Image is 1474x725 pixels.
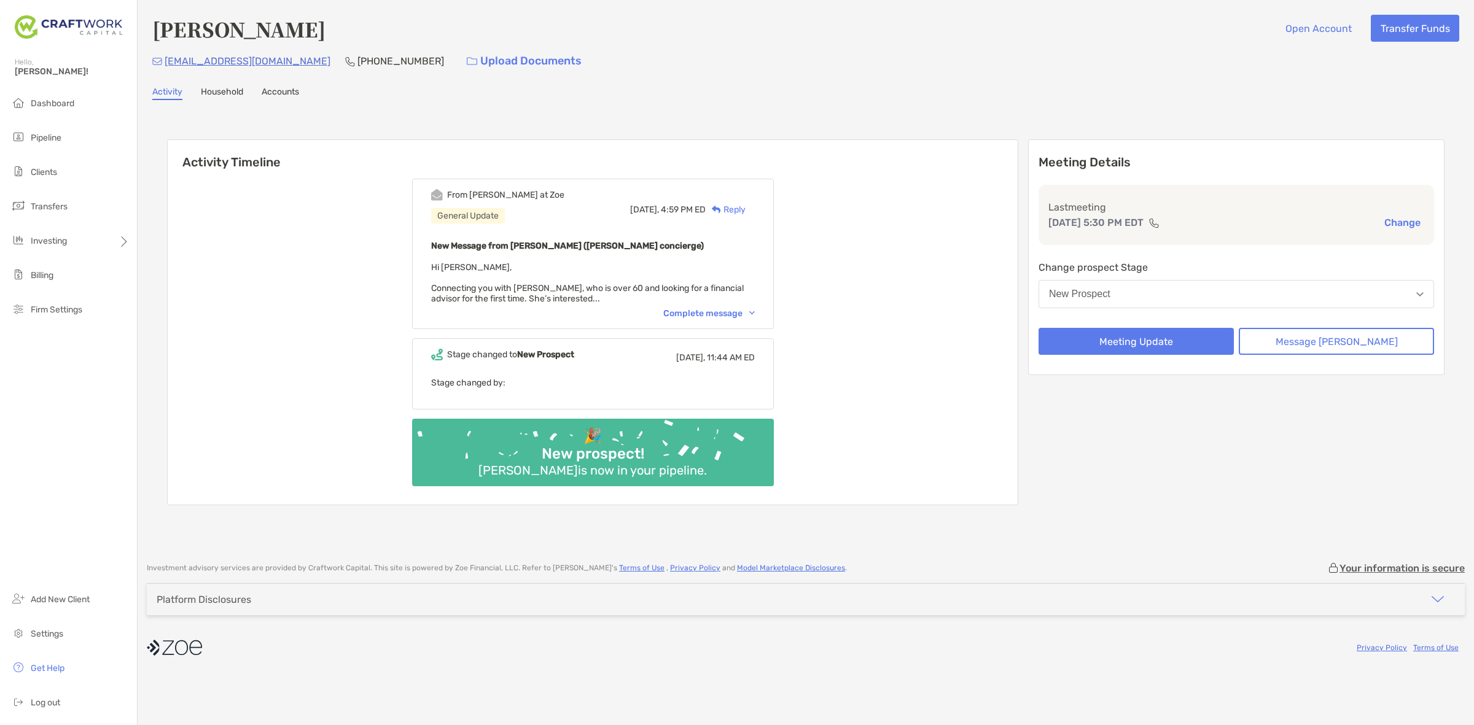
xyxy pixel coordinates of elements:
[1039,260,1434,275] p: Change prospect Stage
[749,311,755,315] img: Chevron icon
[1048,200,1424,215] p: Last meeting
[447,349,574,360] div: Stage changed to
[431,208,505,223] div: General Update
[165,53,330,69] p: [EMAIL_ADDRESS][DOMAIN_NAME]
[147,634,202,662] img: company logo
[11,694,26,709] img: logout icon
[707,352,755,363] span: 11:44 AM ED
[1239,328,1434,355] button: Message [PERSON_NAME]
[31,133,61,143] span: Pipeline
[152,15,326,43] h4: [PERSON_NAME]
[1276,15,1361,42] button: Open Account
[712,206,721,214] img: Reply icon
[1430,592,1445,607] img: icon arrow
[1039,280,1434,308] button: New Prospect
[737,564,845,572] a: Model Marketplace Disclosures
[630,204,659,215] span: [DATE],
[431,349,443,360] img: Event icon
[31,629,63,639] span: Settings
[31,594,90,605] span: Add New Client
[31,98,74,109] span: Dashboard
[152,87,182,100] a: Activity
[431,375,755,390] p: Stage changed by:
[1039,328,1234,355] button: Meeting Update
[447,190,564,200] div: From [PERSON_NAME] at Zoe
[11,95,26,110] img: dashboard icon
[157,594,251,605] div: Platform Disclosures
[31,201,68,212] span: Transfers
[619,564,665,572] a: Terms of Use
[1416,292,1424,297] img: Open dropdown arrow
[431,241,704,251] b: New Message from [PERSON_NAME] ([PERSON_NAME] concierge)
[11,130,26,144] img: pipeline icon
[31,167,57,177] span: Clients
[676,352,705,363] span: [DATE],
[31,663,64,673] span: Get Help
[11,660,26,675] img: get-help icon
[15,66,130,77] span: [PERSON_NAME]!
[15,5,122,49] img: Zoe Logo
[1357,643,1407,652] a: Privacy Policy
[31,236,67,246] span: Investing
[517,349,574,360] b: New Prospect
[11,301,26,316] img: firm-settings icon
[459,48,590,74] a: Upload Documents
[431,262,744,304] span: Hi [PERSON_NAME], Connecting you with [PERSON_NAME], who is over 60 and looking for a financial a...
[663,308,755,319] div: Complete message
[1339,562,1465,574] p: Your information is secure
[31,270,53,281] span: Billing
[467,57,477,66] img: button icon
[1371,15,1459,42] button: Transfer Funds
[11,233,26,247] img: investing icon
[1039,155,1434,170] p: Meeting Details
[1413,643,1459,652] a: Terms of Use
[474,463,712,478] div: [PERSON_NAME] is now in your pipeline.
[11,626,26,640] img: settings icon
[31,697,60,708] span: Log out
[262,87,299,100] a: Accounts
[1048,215,1144,230] p: [DATE] 5:30 PM EDT
[345,56,355,66] img: Phone Icon
[706,203,746,216] div: Reply
[537,445,649,463] div: New prospect!
[357,53,444,69] p: [PHONE_NUMBER]
[1049,289,1110,300] div: New Prospect
[431,189,443,201] img: Event icon
[11,267,26,282] img: billing icon
[31,304,82,315] span: Firm Settings
[11,591,26,606] img: add_new_client icon
[152,58,162,65] img: Email Icon
[1148,218,1160,228] img: communication type
[11,198,26,213] img: transfers icon
[11,164,26,179] img: clients icon
[1381,216,1424,229] button: Change
[670,564,720,572] a: Privacy Policy
[579,427,607,445] div: 🎉
[412,419,774,476] img: Confetti
[168,140,1018,169] h6: Activity Timeline
[661,204,706,215] span: 4:59 PM ED
[147,564,847,573] p: Investment advisory services are provided by Craftwork Capital . This site is powered by Zoe Fina...
[201,87,243,100] a: Household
